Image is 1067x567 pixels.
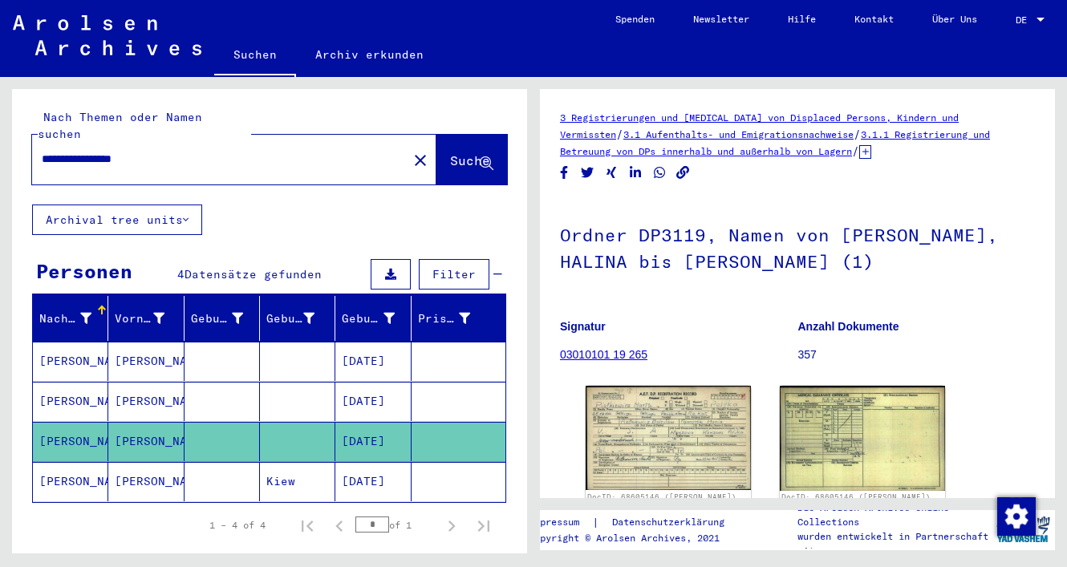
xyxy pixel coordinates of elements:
[529,531,744,545] p: Copyright © Arolsen Archives, 2021
[418,306,490,331] div: Prisoner #
[260,296,335,341] mat-header-cell: Geburt‏
[616,127,623,141] span: /
[335,422,411,461] mat-cell: [DATE]
[39,310,91,327] div: Nachname
[214,35,296,77] a: Suchen
[177,267,185,281] span: 4
[33,382,108,421] mat-cell: [PERSON_NAME]
[33,422,108,461] mat-cell: [PERSON_NAME]
[412,296,505,341] mat-header-cell: Prisoner #
[342,310,394,327] div: Geburtsdatum
[191,310,243,327] div: Geburtsname
[797,500,991,529] p: Die Arolsen Archives Online-Collections
[579,163,596,183] button: Share on Twitter
[342,306,414,331] div: Geburtsdatum
[296,35,443,74] a: Archiv erkunden
[651,163,668,183] button: Share on WhatsApp
[560,111,959,140] a: 3 Registrierungen und [MEDICAL_DATA] von Displaced Persons, Kindern und Vermissten
[560,348,647,361] a: 03010101 19 265
[627,163,644,183] button: Share on LinkedIn
[854,127,861,141] span: /
[781,492,931,501] a: DocID: 68605146 ([PERSON_NAME])
[675,163,692,183] button: Copy link
[419,259,489,290] button: Filter
[586,386,751,490] img: 001.jpg
[39,306,112,331] div: Nachname
[33,462,108,501] mat-cell: [PERSON_NAME]
[436,509,468,541] button: Next page
[411,151,430,170] mat-icon: close
[355,517,436,533] div: of 1
[993,509,1053,549] img: yv_logo.png
[997,497,1036,536] img: Zustimmung ändern
[436,135,507,184] button: Suche
[266,306,335,331] div: Geburt‏
[798,320,899,333] b: Anzahl Dokumente
[108,462,184,501] mat-cell: [PERSON_NAME]
[560,198,1035,295] h1: Ordner DP3119, Namen von [PERSON_NAME], HALINA bis [PERSON_NAME] (1)
[852,144,859,158] span: /
[33,342,108,381] mat-cell: [PERSON_NAME]
[36,257,132,286] div: Personen
[560,320,606,333] b: Signatur
[556,163,573,183] button: Share on Facebook
[191,306,263,331] div: Geburtsname
[996,496,1035,535] div: Zustimmung ändern
[529,514,744,531] div: |
[418,310,470,327] div: Prisoner #
[291,509,323,541] button: First page
[185,296,260,341] mat-header-cell: Geburtsname
[335,342,411,381] mat-cell: [DATE]
[108,296,184,341] mat-header-cell: Vorname
[115,306,185,331] div: Vorname
[335,382,411,421] mat-cell: [DATE]
[33,296,108,341] mat-header-cell: Nachname
[38,110,202,141] mat-label: Nach Themen oder Namen suchen
[599,514,744,531] a: Datenschutzerklärung
[185,267,322,281] span: Datensätze gefunden
[529,514,592,531] a: Impressum
[404,144,436,176] button: Clear
[1016,14,1033,26] span: DE
[623,128,854,140] a: 3.1 Aufenthalts- und Emigrationsnachweise
[432,267,476,281] span: Filter
[260,462,335,501] mat-cell: Kiew
[798,346,1036,363] p: 357
[797,529,991,558] p: wurden entwickelt in Partnerschaft mit
[450,152,490,168] span: Suche
[468,509,500,541] button: Last page
[108,342,184,381] mat-cell: [PERSON_NAME]
[587,492,736,501] a: DocID: 68605146 ([PERSON_NAME])
[323,509,355,541] button: Previous page
[266,310,314,327] div: Geburt‏
[335,462,411,501] mat-cell: [DATE]
[335,296,411,341] mat-header-cell: Geburtsdatum
[108,382,184,421] mat-cell: [PERSON_NAME]
[209,518,266,533] div: 1 – 4 of 4
[13,15,201,55] img: Arolsen_neg.svg
[108,422,184,461] mat-cell: [PERSON_NAME]
[32,205,202,235] button: Archival tree units
[603,163,620,183] button: Share on Xing
[780,386,945,490] img: 002.jpg
[115,310,164,327] div: Vorname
